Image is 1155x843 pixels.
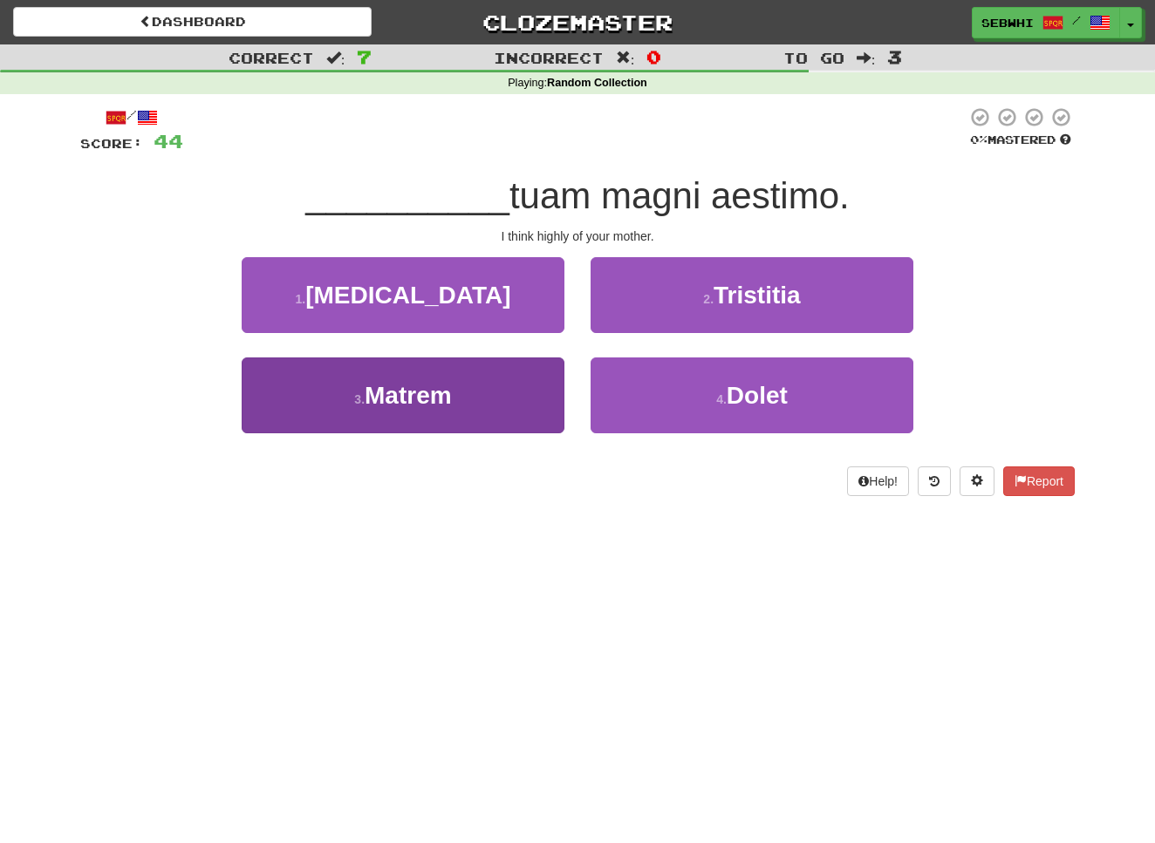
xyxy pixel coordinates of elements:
strong: Random Collection [547,77,647,89]
button: 3.Matrem [242,357,564,433]
a: sebwhi / [972,7,1120,38]
button: 2.Tristitia [591,257,913,333]
span: [MEDICAL_DATA] [305,282,510,309]
span: 0 % [970,133,988,146]
small: 2 . [703,292,714,306]
button: Round history (alt+y) [918,466,951,496]
button: Report [1003,466,1075,496]
small: 3 . [354,392,365,406]
span: Tristitia [714,282,801,309]
a: Clozemaster [398,7,756,37]
a: Dashboard [13,7,372,37]
div: Mastered [967,133,1075,148]
small: 1 . [295,292,305,306]
span: tuam magni aestimo. [509,175,850,216]
span: Correct [229,49,314,66]
small: 4 . [716,392,727,406]
span: 3 [887,46,902,67]
span: 44 [154,130,183,152]
span: 0 [646,46,661,67]
button: 1.[MEDICAL_DATA] [242,257,564,333]
span: sebwhi [981,15,1034,31]
span: : [616,51,635,65]
button: Help! [847,466,909,496]
span: Score: [80,136,143,151]
span: To go [783,49,844,66]
span: __________ [305,175,509,216]
span: : [857,51,876,65]
span: : [326,51,345,65]
div: / [80,106,183,128]
span: 7 [357,46,372,67]
div: I think highly of your mother. [80,228,1075,245]
span: Matrem [365,382,452,409]
button: 4.Dolet [591,357,913,433]
span: Incorrect [494,49,604,66]
span: / [1072,14,1081,26]
span: Dolet [727,382,788,409]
